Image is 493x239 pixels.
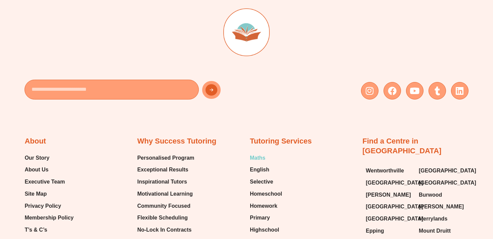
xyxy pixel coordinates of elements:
a: T’s & C’s [25,225,74,235]
span: Homework [250,201,277,211]
a: Personalised Program [137,153,194,163]
span: No-Lock In Contracts [137,225,192,235]
a: Maths [250,153,282,163]
a: Primary [250,213,282,223]
a: No-Lock In Contracts [137,225,194,235]
span: [GEOGRAPHIC_DATA] [366,214,423,224]
span: Maths [250,153,265,163]
a: Community Focused [137,201,194,211]
span: [GEOGRAPHIC_DATA] [366,178,423,188]
span: [GEOGRAPHIC_DATA] [419,166,476,176]
span: Mount Druitt [419,226,451,236]
span: About Us [25,165,48,175]
a: Wentworthville [366,166,412,176]
h2: Why Success Tutoring [137,136,217,146]
a: Epping [366,226,412,236]
span: Merrylands [419,214,447,224]
a: Site Map [25,189,74,199]
a: Exceptional Results [137,165,194,175]
a: [GEOGRAPHIC_DATA] [366,178,412,188]
span: [GEOGRAPHIC_DATA] [419,178,476,188]
span: Motivational Learning [137,189,193,199]
span: Epping [366,226,384,236]
a: Find a Centre in [GEOGRAPHIC_DATA] [362,137,441,155]
span: [PERSON_NAME] [366,190,411,200]
a: [PERSON_NAME] [366,190,412,200]
span: [GEOGRAPHIC_DATA] [366,202,423,212]
a: [GEOGRAPHIC_DATA] [366,202,412,212]
a: Inspirational Tutors [137,177,194,187]
span: T’s & C’s [25,225,47,235]
span: Flexible Scheduling [137,213,188,223]
a: Burwood [419,190,465,200]
a: [GEOGRAPHIC_DATA] [419,178,465,188]
span: Executive Team [25,177,65,187]
h2: Tutoring Services [250,136,312,146]
h2: About [25,136,46,146]
a: Our Story [25,153,74,163]
a: Motivational Learning [137,189,194,199]
span: Wentworthville [366,166,404,176]
a: [GEOGRAPHIC_DATA] [366,214,412,224]
a: Mount Druitt [419,226,465,236]
a: [PERSON_NAME] [419,202,465,212]
span: Inspirational Tutors [137,177,187,187]
span: Our Story [25,153,49,163]
a: Executive Team [25,177,74,187]
a: Highschool [250,225,282,235]
span: Exceptional Results [137,165,188,175]
span: Primary [250,213,270,223]
a: [GEOGRAPHIC_DATA] [419,166,465,176]
iframe: Chat Widget [459,207,493,239]
a: Flexible Scheduling [137,213,194,223]
a: Privacy Policy [25,201,74,211]
span: Burwood [419,190,442,200]
a: Selective [250,177,282,187]
a: Homeschool [250,189,282,199]
a: Merrylands [419,214,465,224]
span: Selective [250,177,273,187]
form: New Form [25,80,243,103]
span: Site Map [25,189,47,199]
a: Membership Policy [25,213,74,223]
span: [PERSON_NAME] [419,202,464,212]
span: Privacy Policy [25,201,61,211]
a: About Us [25,165,74,175]
a: English [250,165,282,175]
span: Highschool [250,225,279,235]
span: Community Focused [137,201,190,211]
span: English [250,165,269,175]
a: Homework [250,201,282,211]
